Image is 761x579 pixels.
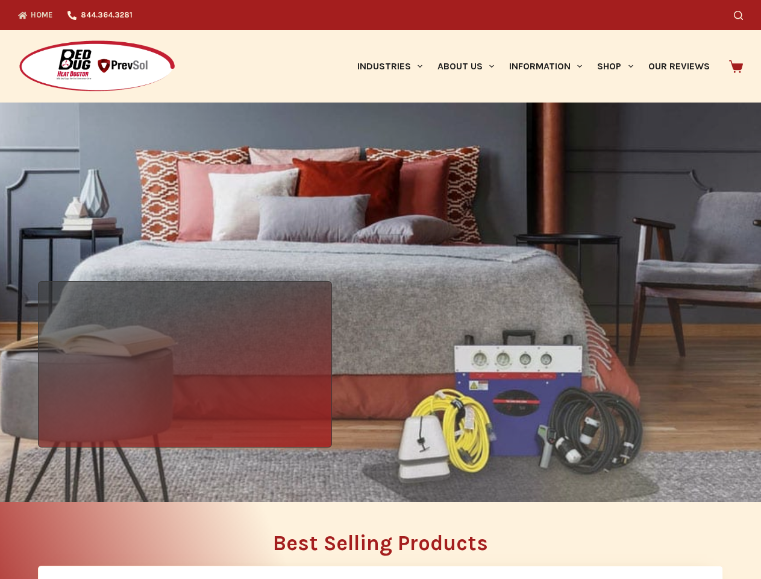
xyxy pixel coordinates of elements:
[349,30,717,103] nav: Primary
[590,30,640,103] a: Shop
[640,30,717,103] a: Our Reviews
[430,30,501,103] a: About Us
[38,533,723,554] h2: Best Selling Products
[349,30,430,103] a: Industries
[18,40,176,93] img: Prevsol/Bed Bug Heat Doctor
[502,30,590,103] a: Information
[734,11,743,20] button: Search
